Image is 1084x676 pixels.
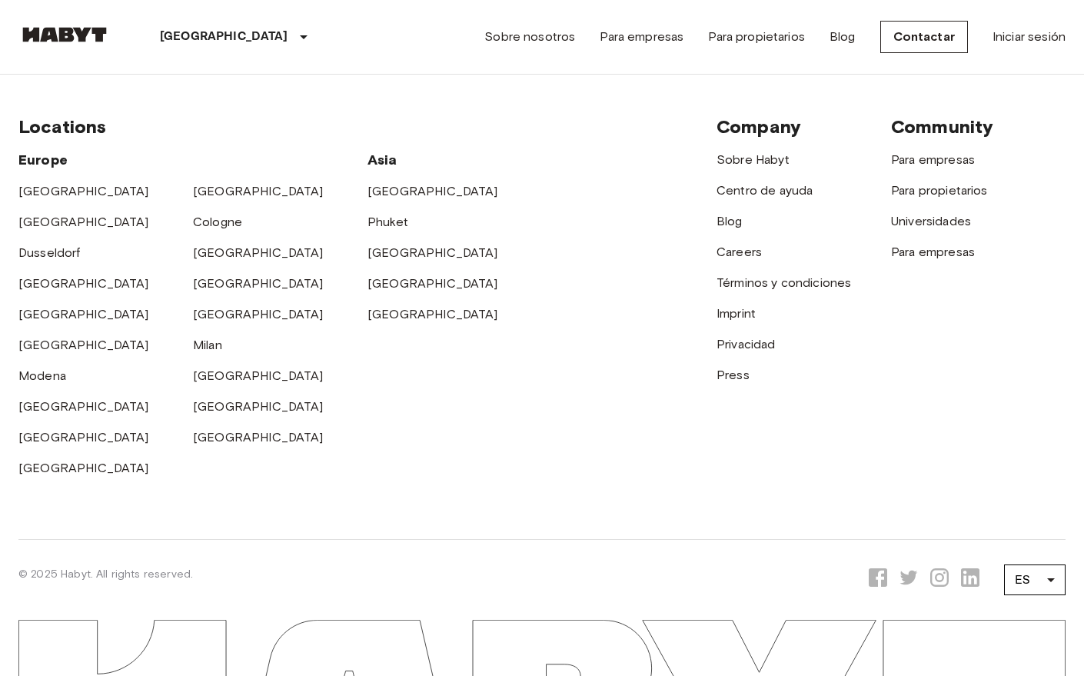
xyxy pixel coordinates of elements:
a: [GEOGRAPHIC_DATA] [18,307,149,321]
a: Blog [830,28,856,46]
a: [GEOGRAPHIC_DATA] [367,307,498,321]
a: Sobre nosotros [484,28,575,46]
a: [GEOGRAPHIC_DATA] [193,430,324,445]
span: © 2025 Habyt. All rights reserved. [18,568,193,581]
span: Asia [367,152,397,168]
p: [GEOGRAPHIC_DATA] [160,28,288,46]
a: Para empresas [891,152,975,167]
a: Privacidad [717,337,776,351]
a: Phuket [367,215,408,229]
a: [GEOGRAPHIC_DATA] [18,215,149,229]
a: Careers [717,245,762,259]
span: Company [717,115,801,138]
a: [GEOGRAPHIC_DATA] [193,368,324,383]
a: Modena [18,368,66,383]
a: Para propietarios [891,183,988,198]
a: [GEOGRAPHIC_DATA] [193,307,324,321]
a: [GEOGRAPHIC_DATA] [193,276,324,291]
div: ES [1004,558,1066,601]
a: [GEOGRAPHIC_DATA] [18,399,149,414]
a: Milan [193,338,222,352]
a: [GEOGRAPHIC_DATA] [18,276,149,291]
img: Habyt [18,27,111,42]
a: [GEOGRAPHIC_DATA] [18,430,149,445]
a: [GEOGRAPHIC_DATA] [193,184,324,198]
a: Imprint [717,306,756,321]
a: [GEOGRAPHIC_DATA] [367,276,498,291]
a: Iniciar sesión [993,28,1066,46]
a: Para empresas [600,28,683,46]
a: [GEOGRAPHIC_DATA] [367,245,498,260]
span: Locations [18,115,106,138]
a: [GEOGRAPHIC_DATA] [18,461,149,475]
a: Para empresas [891,245,975,259]
a: Universidades [891,214,971,228]
a: Cologne [193,215,242,229]
a: Centro de ayuda [717,183,813,198]
span: Community [891,115,993,138]
a: Términos y condiciones [717,275,851,290]
span: Europe [18,152,68,168]
a: Sobre Habyt [717,152,790,167]
a: [GEOGRAPHIC_DATA] [193,245,324,260]
a: Para propietarios [708,28,805,46]
a: Contactar [880,21,968,53]
a: [GEOGRAPHIC_DATA] [367,184,498,198]
a: [GEOGRAPHIC_DATA] [18,184,149,198]
a: [GEOGRAPHIC_DATA] [18,338,149,352]
a: Dusseldorf [18,245,81,260]
a: Blog [717,214,743,228]
a: [GEOGRAPHIC_DATA] [193,399,324,414]
a: Press [717,368,750,382]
